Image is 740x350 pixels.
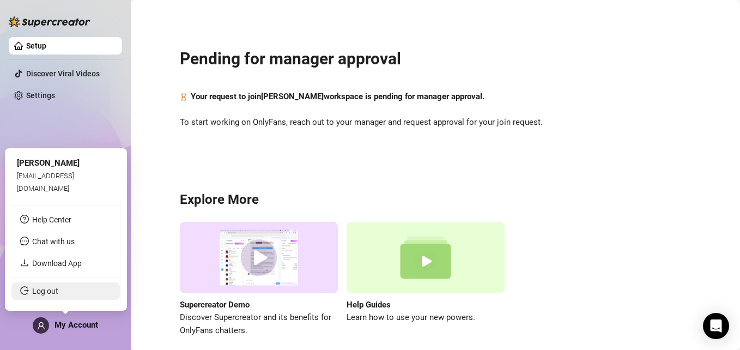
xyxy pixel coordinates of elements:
strong: Supercreator Demo [180,300,250,310]
a: Settings [26,91,55,100]
a: Setup [26,41,46,50]
a: Log out [32,287,58,295]
span: message [20,237,29,245]
img: help guides [347,222,505,293]
h2: Pending for manager approval [180,49,691,69]
div: Open Intercom Messenger [703,313,729,339]
a: Help GuidesLearn how to use your new powers. [347,222,505,337]
span: Chat with us [32,237,75,246]
a: Help Center [32,215,71,224]
span: Learn how to use your new powers. [347,311,505,324]
span: Discover Supercreator and its benefits for OnlyFans chatters. [180,311,338,337]
span: [EMAIL_ADDRESS][DOMAIN_NAME] [17,172,74,192]
strong: Help Guides [347,300,391,310]
a: Download App [32,259,82,268]
span: [PERSON_NAME] [17,158,80,168]
span: hourglass [180,90,187,104]
span: user [37,322,45,330]
a: Discover Viral Videos [26,69,100,78]
strong: Your request to join [PERSON_NAME] workspace is pending for manager approval. [191,92,484,101]
img: logo-BBDzfeDw.svg [9,16,90,27]
img: supercreator demo [180,222,338,293]
span: To start working on OnlyFans, reach out to your manager and request approval for your join request. [180,116,691,129]
h3: Explore More [180,191,691,209]
a: Supercreator DemoDiscover Supercreator and its benefits for OnlyFans chatters. [180,222,338,337]
span: My Account [54,320,98,330]
li: Log out [11,282,120,300]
